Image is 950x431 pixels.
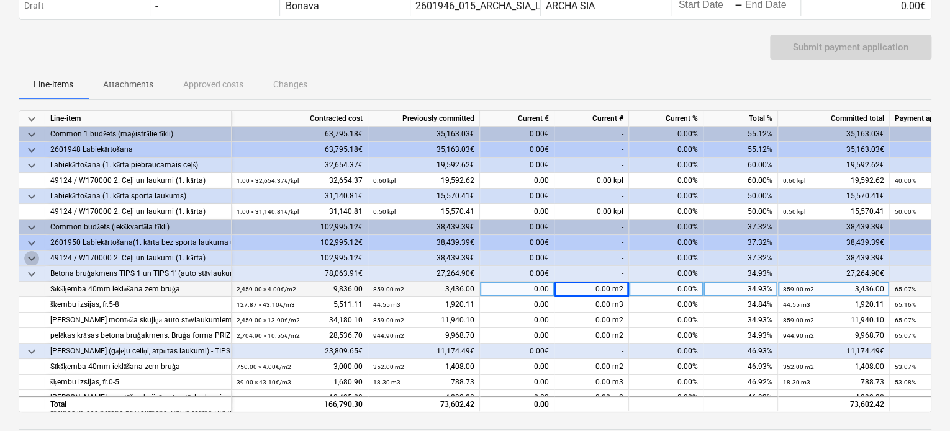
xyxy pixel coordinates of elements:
div: 0.00% [629,282,703,297]
small: 2,459.00 × 13.90€ / m2 [237,317,300,324]
div: 35,163.03€ [778,127,890,142]
div: 31,140.81 [237,204,363,220]
small: 859.00 m2 [783,317,814,324]
div: - [554,189,629,204]
small: 0.60 kpl [783,177,805,184]
div: 0.00 [480,173,554,189]
div: 35,163.03€ [368,127,480,142]
small: 352.00 m2 [783,363,814,370]
div: 34.93% [703,282,778,297]
div: Sīkšķemba 40mm ieklāšana zem bruģa [50,359,226,375]
div: 4,892.80 [373,390,474,406]
div: 34,180.10 [237,313,363,328]
div: 35,163.03€ [368,142,480,158]
div: šķembu izsijas, fr.0-5 [50,375,226,390]
div: 0.00 [480,313,554,328]
div: 60.00% [703,173,778,189]
div: Current € [480,111,554,127]
div: 1,680.90 [237,375,363,390]
small: 40.00% [895,177,916,184]
div: 34.93% [703,266,778,282]
small: 859.00 m2 [373,317,404,324]
div: 0.00% [629,173,703,189]
div: Total [45,396,232,412]
div: 2601948 Labiekārtošana [50,142,226,158]
div: 19,592.62 [373,173,474,189]
div: Labiekārtošana (1. kārta piebraucamais ceļš) [50,158,226,173]
div: 0.00 kpl [554,173,629,189]
div: 27,264.90€ [778,266,890,282]
div: 102,995.12€ [232,251,368,266]
small: 0.60 kpl [373,177,396,184]
div: 15,570.41€ [368,189,480,204]
div: 0.00 m2 [554,359,629,375]
small: 2,459.00 × 4.00€ / m2 [237,286,296,293]
div: Common budžets (iekškvartāla tīkli) [50,220,226,235]
small: 0.50 kpl [783,208,805,215]
div: 27,264.90€ [368,266,480,282]
small: 2,704.90 × 10.55€ / m2 [237,332,300,339]
div: 55.12% [703,142,778,158]
div: 788.73 [373,375,474,390]
div: Total % [703,111,778,127]
small: 18.30 m3 [373,379,400,386]
div: 1,408.00 [783,359,884,375]
div: 0.00 m2 [554,328,629,344]
div: 63,795.18€ [232,142,368,158]
div: 166,790.30 [237,398,363,413]
div: 9,968.70 [373,328,474,344]
div: - [554,220,629,235]
div: 37.32% [703,220,778,235]
small: 50.00% [895,208,916,215]
div: 0.00 m3 [554,297,629,313]
div: 0.00 [480,282,554,297]
div: Common 1 budžets (maģistrālie tīkli) [50,127,226,142]
small: 65.16% [895,301,916,308]
div: 60.00% [703,158,778,173]
span: keyboard_arrow_down [24,267,39,282]
div: 34.93% [703,328,778,344]
span: keyboard_arrow_down [24,112,39,127]
div: 38,439.39€ [368,220,480,235]
div: 102,995.12€ [232,220,368,235]
div: 788.73 [783,375,884,390]
div: 19,592.62 [783,173,884,189]
div: 55.12% [703,127,778,142]
div: 0.00% [629,390,703,406]
div: Labiekārtošana (1. kārta sporta laukums) [50,189,226,204]
div: 49124 / W170000 2. Ceļi un laukumi (1. kārta) [50,251,226,266]
div: 0.00% [629,127,703,142]
div: 0.00% [629,375,703,390]
span: keyboard_arrow_down [24,344,39,359]
div: 35,163.03€ [778,142,890,158]
small: 1.00 × 32,654.37€ / kpl [237,177,299,184]
div: 1,920.11 [783,297,884,313]
div: 19,592.62€ [778,158,890,173]
div: 10,425.00 [237,390,363,406]
div: 0.00% [629,220,703,235]
small: 1.00 × 31,140.81€ / kpl [237,208,299,215]
div: 1,408.00 [373,359,474,375]
div: 19,592.62€ [368,158,480,173]
div: 0.00 kpl [554,204,629,220]
div: 63,795.18€ [232,127,368,142]
div: 0.00€ [480,127,554,142]
div: Contracted cost [232,111,368,127]
div: 0.00% [629,142,703,158]
span: keyboard_arrow_down [24,220,39,235]
span: keyboard_arrow_down [24,127,39,142]
div: 0.00% [629,251,703,266]
div: 0.00% [629,266,703,282]
div: 0.00€ [480,189,554,204]
div: 73,602.42 [778,396,890,412]
div: 0.00 [480,359,554,375]
small: 352.00 m2 [373,363,404,370]
div: 0.00% [629,235,703,251]
small: 65.07% [895,317,916,324]
div: - [554,251,629,266]
div: 0.00 [480,328,554,344]
div: Sīkšķemba 40mm ieklāšana zem bruģa [50,282,226,297]
div: 11,174.49€ [368,344,480,359]
div: 50.00% [703,204,778,220]
div: pelēkas krāsas betona bruģakmens. Bruģa forma PRIZMA 8 B/F (bez fāzes, pelēks) 200x100x80mm [50,328,226,344]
